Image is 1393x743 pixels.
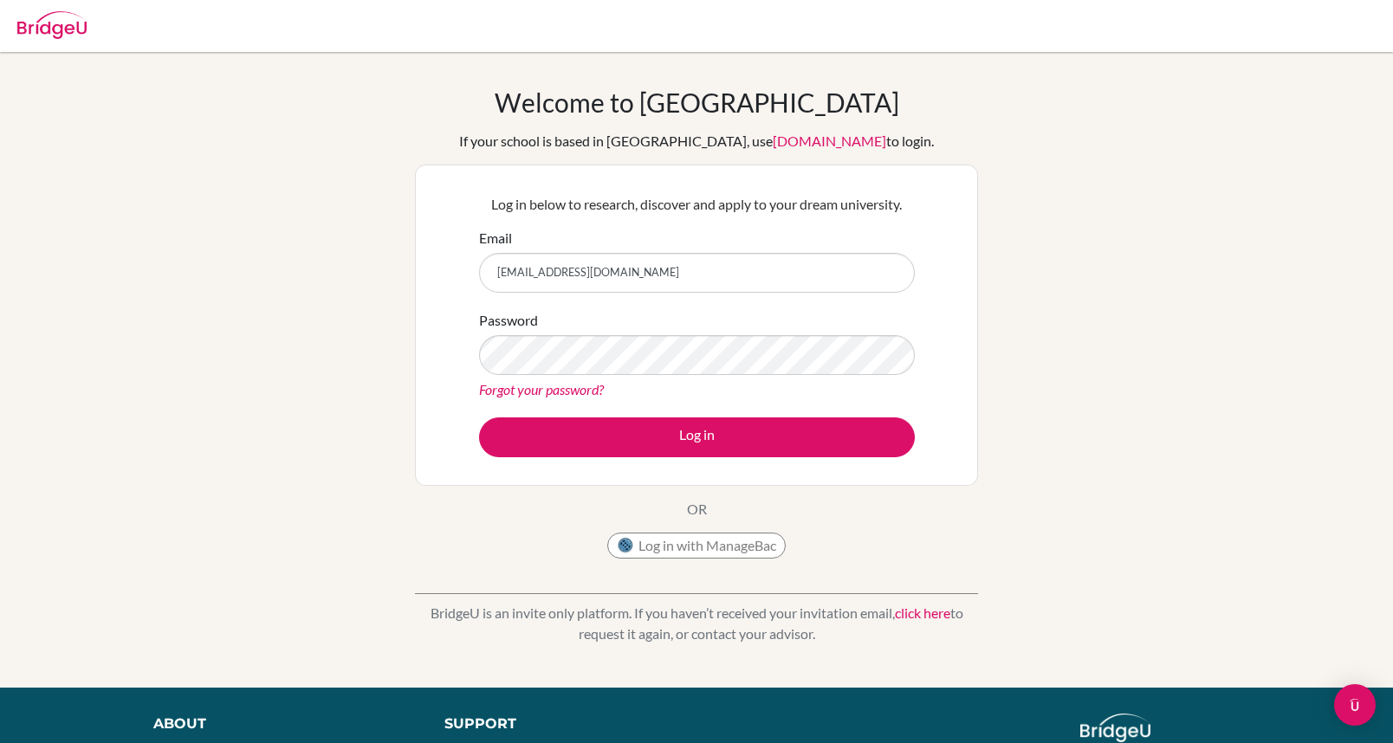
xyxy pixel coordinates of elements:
a: Forgot your password? [479,381,604,397]
label: Email [479,228,512,249]
div: Support [444,714,678,734]
button: Log in with ManageBac [607,533,786,559]
div: If your school is based in [GEOGRAPHIC_DATA], use to login. [459,131,934,152]
p: Log in below to research, discover and apply to your dream university. [479,194,915,215]
p: BridgeU is an invite only platform. If you haven’t received your invitation email, to request it ... [415,603,978,644]
h1: Welcome to [GEOGRAPHIC_DATA] [495,87,899,118]
img: logo_white@2x-f4f0deed5e89b7ecb1c2cc34c3e3d731f90f0f143d5ea2071677605dd97b5244.png [1080,714,1150,742]
div: About [153,714,405,734]
button: Log in [479,417,915,457]
a: [DOMAIN_NAME] [773,132,886,149]
a: click here [895,604,950,621]
label: Password [479,310,538,331]
div: Open Intercom Messenger [1334,684,1376,726]
p: OR [687,499,707,520]
img: Bridge-U [17,11,87,39]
